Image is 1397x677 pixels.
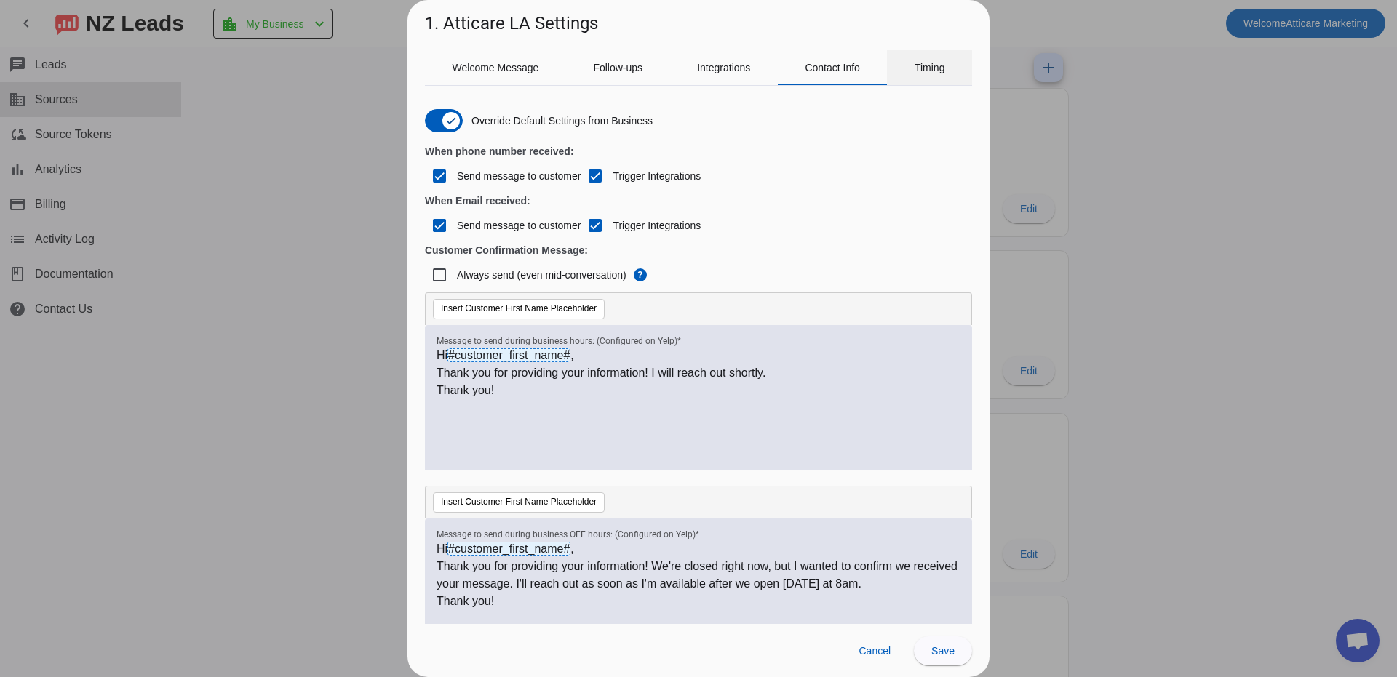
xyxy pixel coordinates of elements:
[914,636,972,665] button: Save
[634,268,647,281] span: ?
[610,169,701,183] label: Trigger Integrations
[437,347,960,364] p: Hi ,
[931,645,955,657] span: Save
[610,218,701,233] label: Trigger Integrations
[593,63,642,73] span: Follow-ups
[437,593,960,610] p: Thank you!
[433,492,605,513] button: Insert Customer First Name Placeholder
[437,540,960,558] p: Hi ,
[805,63,860,73] span: Contact Info
[425,144,972,159] h4: When phone number received:
[469,113,653,128] label: Override Default Settings from Business
[425,193,972,208] h4: When Email received:
[697,63,750,73] span: Integrations
[915,63,945,73] span: Timing
[859,645,891,657] span: Cancel
[425,243,972,257] h4: Customer Confirmation Message:
[437,364,960,382] p: Thank you for providing your information! I will reach out shortly.
[447,348,570,362] span: #customer_first_name#
[437,558,960,593] p: Thank you for providing your information! We're closed right now, but I wanted to confirm we rece...
[454,169,581,183] label: Send message to customer
[847,636,902,665] button: Cancel
[433,299,605,319] button: Insert Customer First Name Placeholder
[454,268,626,282] label: Always send (even mid-conversation)
[454,218,581,233] label: Send message to customer
[447,542,570,556] span: #customer_first_name#
[425,12,598,35] h1: 1. Atticare LA Settings
[453,63,539,73] span: Welcome Message
[437,382,960,399] p: Thank you!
